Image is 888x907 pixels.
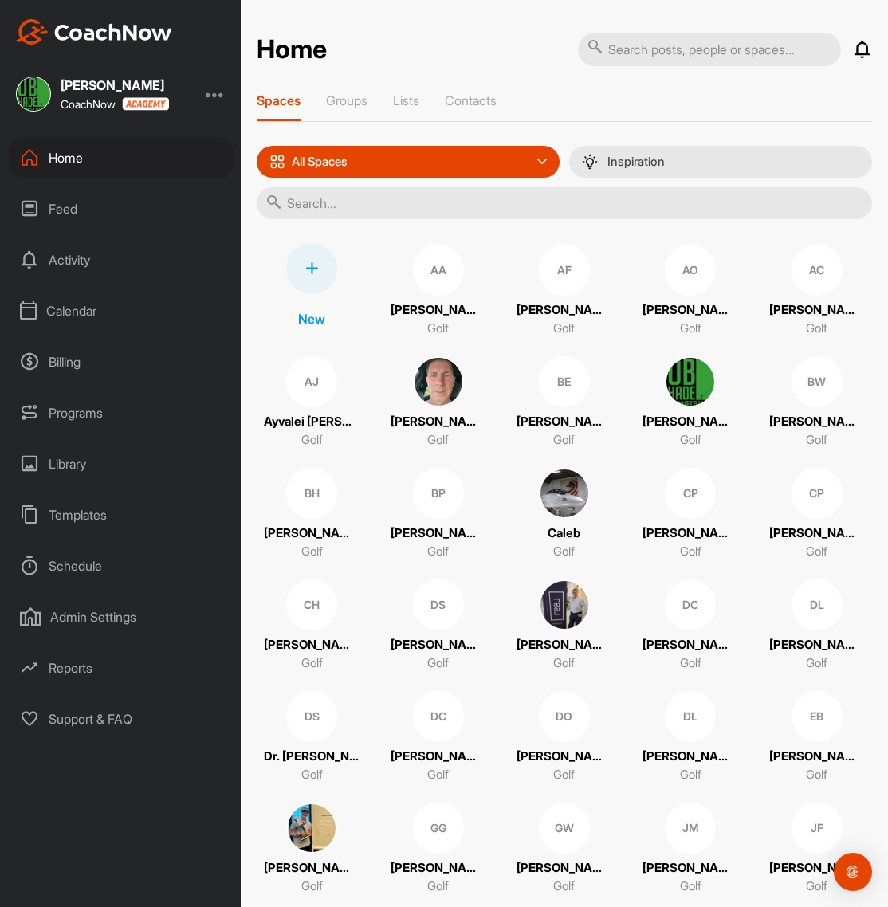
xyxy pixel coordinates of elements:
p: [PERSON_NAME] [264,636,360,654]
p: [PERSON_NAME] [517,859,612,878]
p: Golf [301,543,323,561]
div: DS [413,579,464,630]
p: Golf [680,320,701,338]
img: square_4521ffefc278c8a558bd149590bc55ec.jpg [539,468,590,519]
p: Golf [553,654,575,673]
p: Lists [393,92,419,108]
div: DS [286,691,337,742]
p: [PERSON_NAME] [769,413,865,431]
p: [PERSON_NAME] [517,301,612,320]
p: Golf [806,320,827,338]
p: Golf [680,766,701,784]
a: [PERSON_NAME]Golf [383,355,493,450]
p: Golf [806,654,827,673]
p: [PERSON_NAME] [642,301,738,320]
div: CP [792,468,843,519]
p: Golf [553,431,575,450]
a: JF[PERSON_NAME]Golf [762,801,872,897]
p: [PERSON_NAME] [264,524,360,543]
p: Groups [326,92,367,108]
a: [PERSON_NAME]Golf [509,578,619,673]
img: square_7d72e3b9a0e7cffca0d5903ffc03afe1.jpg [665,356,716,407]
img: CoachNow acadmey [122,97,169,111]
p: Contacts [445,92,497,108]
div: BW [792,356,843,407]
a: DL[PERSON_NAME]Golf [762,578,872,673]
a: AF[PERSON_NAME]Golf [509,243,619,339]
div: Feed [9,189,234,229]
div: Reports [9,648,234,688]
p: [PERSON_NAME] [642,748,738,766]
a: AA[PERSON_NAME]Golf [383,243,493,339]
p: All Spaces [292,155,348,168]
p: [PERSON_NAME] [517,413,612,431]
div: DC [665,579,716,630]
a: JM[PERSON_NAME]Golf [635,801,745,897]
div: BE [539,356,590,407]
div: Library [9,444,234,484]
p: [PERSON_NAME] [PERSON_NAME] [769,524,865,543]
p: Golf [301,766,323,784]
p: Golf [806,766,827,784]
p: Golf [427,766,449,784]
div: DO [539,691,590,742]
a: AC[PERSON_NAME]Golf [762,243,872,339]
a: GG[PERSON_NAME]Golf [383,801,493,897]
p: Golf [806,543,827,561]
p: [PERSON_NAME] [769,748,865,766]
p: [PERSON_NAME] [391,859,486,878]
p: [PERSON_NAME] [642,524,738,543]
a: CP[PERSON_NAME] [PERSON_NAME]Golf [762,466,872,562]
a: AJAyvalei [PERSON_NAME]Golf [257,355,367,450]
p: [PERSON_NAME] [517,636,612,654]
p: [PERSON_NAME] [391,301,486,320]
input: Search posts, people or spaces... [578,33,841,66]
p: [PERSON_NAME] [391,524,486,543]
p: Golf [806,878,827,896]
p: [PERSON_NAME] [264,859,360,878]
div: JF [792,803,843,854]
div: AO [665,245,716,296]
div: [PERSON_NAME] [61,79,169,92]
div: Billing [9,342,234,382]
p: [PERSON_NAME] [642,859,738,878]
p: Golf [553,320,575,338]
h2: Home [257,34,327,65]
p: [PERSON_NAME] [769,301,865,320]
div: GG [413,803,464,854]
p: Golf [553,543,575,561]
div: AJ [286,356,337,407]
p: Golf [427,320,449,338]
div: Support & FAQ [9,699,234,739]
p: [PERSON_NAME] [769,859,865,878]
p: Golf [427,654,449,673]
p: Golf [427,431,449,450]
img: icon [269,154,285,170]
a: DC[PERSON_NAME]Golf [383,689,493,785]
a: BW[PERSON_NAME]Golf [762,355,872,450]
a: DSDr. [PERSON_NAME]Golf [257,689,367,785]
div: Schedule [9,546,234,586]
a: BP[PERSON_NAME]Golf [383,466,493,562]
div: Programs [9,393,234,433]
p: Dr. [PERSON_NAME] [264,748,360,766]
a: GW[PERSON_NAME]Golf [509,801,619,897]
p: Caleb [548,524,580,543]
p: [PERSON_NAME] [642,413,738,431]
input: Search... [257,187,872,219]
div: CoachNow [61,97,169,111]
p: Golf [806,431,827,450]
a: DC[PERSON_NAME]Golf [635,578,745,673]
div: CH [286,579,337,630]
p: [PERSON_NAME] [517,748,612,766]
a: BE[PERSON_NAME]Golf [509,355,619,450]
div: DL [665,691,716,742]
a: EB[PERSON_NAME]Golf [762,689,872,785]
div: BH [286,468,337,519]
img: square_fd57f90de33a76eda5b66984274a5299.jpg [539,579,590,630]
div: EB [792,691,843,742]
div: CP [665,468,716,519]
div: AF [539,245,590,296]
p: Golf [680,543,701,561]
a: [PERSON_NAME]Golf [257,801,367,897]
